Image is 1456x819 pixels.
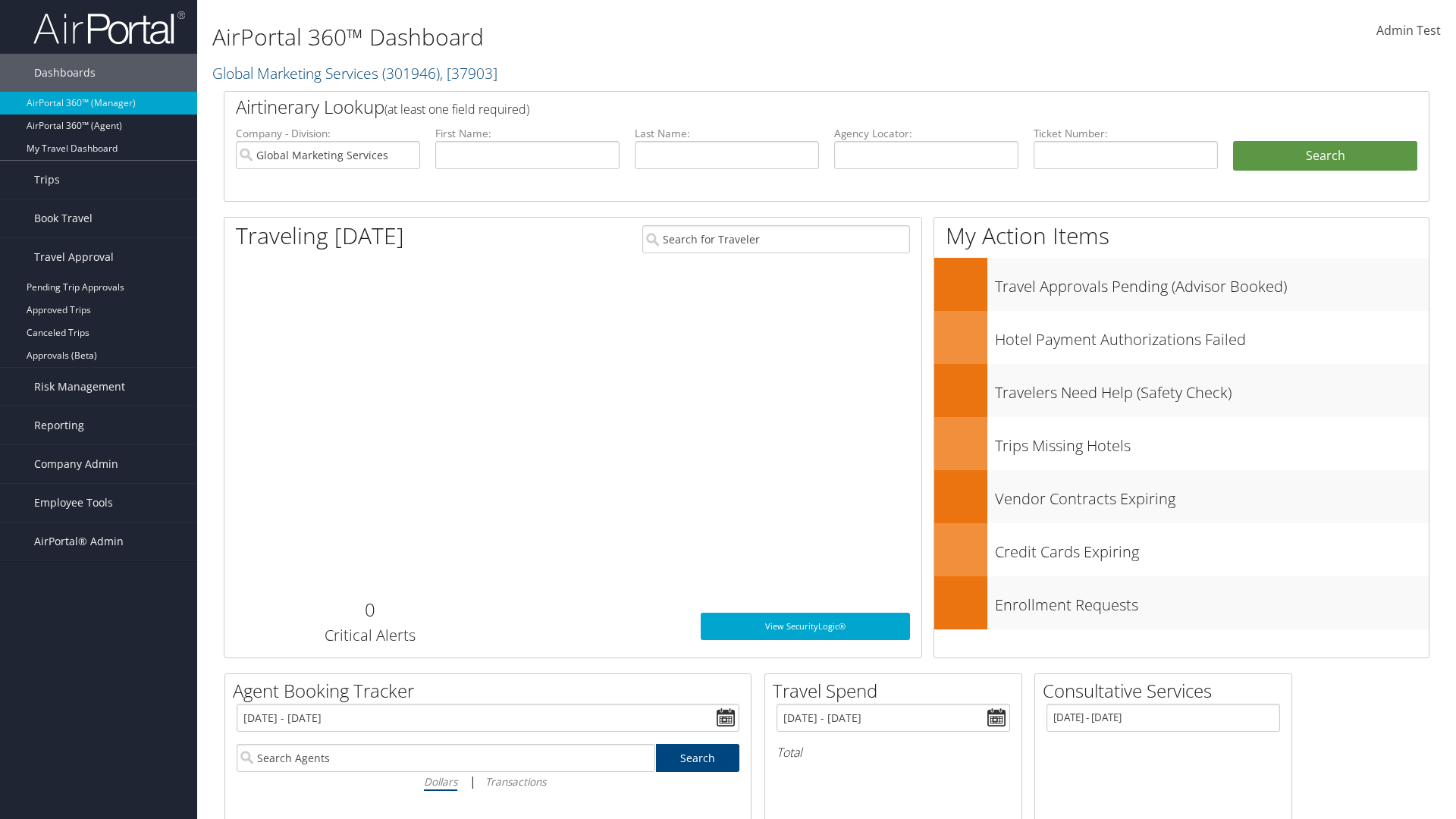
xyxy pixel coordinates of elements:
h3: Trips Missing Hotels [995,428,1429,457]
i: Transactions [485,774,546,789]
input: Search for Traveler [642,225,910,253]
h3: Credit Cards Expiring [995,534,1429,563]
h2: Consultative Services [1043,678,1291,704]
label: Ticket Number: [1034,126,1218,141]
span: AirPortal® Admin [34,522,124,560]
span: (at least one field required) [384,101,529,118]
h3: Vendor Contracts Expiring [995,481,1429,510]
label: Company - Division: [236,126,420,141]
a: Credit Cards Expiring [934,523,1429,576]
h3: Hotel Payment Authorizations Failed [995,322,1429,350]
h2: Travel Spend [773,678,1021,704]
span: , [ 37903 ] [440,63,497,83]
span: Company Admin [34,445,118,483]
input: Search Agents [237,744,655,772]
a: Hotel Payment Authorizations Failed [934,311,1429,364]
h1: AirPortal 360™ Dashboard [212,21,1031,53]
span: Employee Tools [34,484,113,522]
span: ( 301946 ) [382,63,440,83]
h1: Traveling [DATE] [236,220,404,252]
a: Trips Missing Hotels [934,417,1429,470]
button: Search [1233,141,1417,171]
label: Agency Locator: [834,126,1018,141]
span: Reporting [34,406,84,444]
h3: Travel Approvals Pending (Advisor Booked) [995,268,1429,297]
a: Vendor Contracts Expiring [934,470,1429,523]
a: Travelers Need Help (Safety Check) [934,364,1429,417]
h1: My Action Items [934,220,1429,252]
a: Admin Test [1376,8,1441,55]
a: View SecurityLogic® [701,613,910,640]
i: Dollars [424,774,457,789]
span: Trips [34,161,60,199]
h3: Travelers Need Help (Safety Check) [995,375,1429,403]
span: Travel Approval [34,238,114,276]
a: Search [656,744,740,772]
span: Book Travel [34,199,93,237]
h2: Agent Booking Tracker [233,678,751,704]
label: Last Name: [635,126,819,141]
a: Travel Approvals Pending (Advisor Booked) [934,258,1429,311]
img: airportal-logo.png [33,10,185,45]
span: Risk Management [34,368,125,406]
span: Admin Test [1376,22,1441,39]
h3: Critical Alerts [236,625,504,646]
h2: Airtinerary Lookup [236,94,1317,120]
h3: Enrollment Requests [995,587,1429,616]
label: First Name: [435,126,620,141]
h2: 0 [236,597,504,623]
div: | [237,772,739,791]
a: Global Marketing Services [212,63,497,83]
span: Dashboards [34,54,96,92]
h6: Total [777,744,1010,761]
a: Enrollment Requests [934,576,1429,629]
